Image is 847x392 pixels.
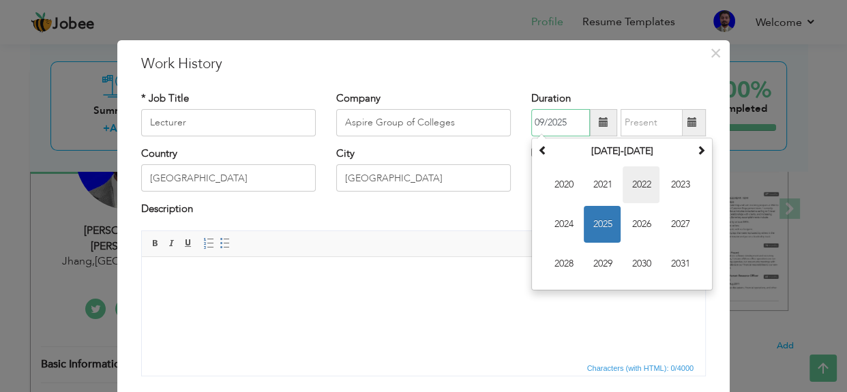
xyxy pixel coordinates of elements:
h3: Work History [141,54,706,74]
label: Duration [531,91,571,106]
span: Previous Decade [538,145,548,155]
div: Statistics [584,362,698,374]
span: 2029 [584,245,621,282]
span: Characters (with HTML): 0/4000 [584,362,697,374]
span: 2021 [584,166,621,203]
span: Next Decade [696,145,706,155]
span: 2024 [545,206,582,243]
a: Bold [148,236,163,251]
span: 2023 [662,166,698,203]
span: × [710,41,722,65]
a: Italic [164,236,179,251]
a: Underline [181,236,196,251]
a: Insert/Remove Numbered List [201,236,216,251]
label: Country [141,147,177,161]
label: City [336,147,355,161]
span: 2028 [545,245,582,282]
span: 2026 [623,206,659,243]
label: Company [336,91,381,106]
input: Present [621,109,683,136]
span: 2031 [662,245,698,282]
input: From [531,109,590,136]
button: Close [704,42,726,64]
th: Select Decade [551,141,693,162]
a: Insert/Remove Bulleted List [218,236,233,251]
span: 2022 [623,166,659,203]
iframe: Rich Text Editor, workEditor [142,257,705,359]
span: 2030 [623,245,659,282]
span: 2020 [545,166,582,203]
label: * Job Title [141,91,189,106]
label: Description [141,202,193,216]
span: 2027 [662,206,698,243]
span: 2025 [584,206,621,243]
